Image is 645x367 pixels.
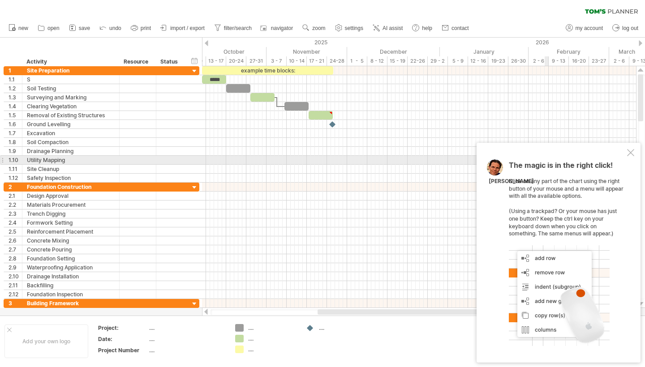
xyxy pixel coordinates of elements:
a: open [35,22,62,34]
a: settings [333,22,366,34]
div: Clearing Vegetation [27,102,115,111]
a: import / export [158,22,207,34]
div: .... [248,346,297,353]
div: 2.11 [9,281,22,290]
div: 1.3 [9,93,22,102]
div: Status [160,57,180,66]
div: October 2025 [174,47,267,56]
div: 17 - 21 [307,56,327,66]
div: 26-30 [508,56,529,66]
div: Click on any part of the chart using the right button of your mouse and a menu will appear with a... [509,162,625,346]
div: 2.4 [9,218,22,227]
div: 19-23 [488,56,508,66]
span: filter/search [224,25,252,31]
a: filter/search [212,22,254,34]
a: zoom [300,22,328,34]
span: open [47,25,60,31]
div: Concrete Pouring [27,245,115,254]
div: 1.10 [9,156,22,164]
div: 8 - 12 [367,56,387,66]
a: save [67,22,93,34]
span: save [79,25,90,31]
div: .... [319,324,368,332]
div: Building Framework [27,299,115,307]
div: 16-20 [569,56,589,66]
div: Waterproofing Application [27,263,115,272]
a: undo [97,22,124,34]
span: contact [451,25,469,31]
div: 12 - 16 [468,56,488,66]
div: [PERSON_NAME] [489,178,534,185]
div: 24-28 [327,56,347,66]
div: Reinforcement Placement [27,227,115,236]
div: 27-31 [246,56,267,66]
div: 2.8 [9,254,22,263]
div: 1.5 [9,111,22,119]
div: Materials Procurement [27,201,115,209]
div: Ground Levelling [27,120,115,128]
div: 1 - 5 [347,56,367,66]
div: Site Preparation [27,66,115,75]
div: Project Number [98,346,147,354]
div: .... [149,335,224,343]
div: 2.1 [9,192,22,200]
div: 2 - 6 [529,56,549,66]
div: 2.10 [9,272,22,281]
div: 2 [9,183,22,191]
div: Activity [26,57,114,66]
span: my account [576,25,603,31]
a: print [129,22,154,34]
span: (Using a trackpad? Or your mouse has just one button? Keep the ctrl key on your keyboard down whe... [509,208,617,237]
div: 1.4 [9,102,22,111]
div: .... [149,346,224,354]
div: Soil Testing [27,84,115,93]
span: import / export [170,25,205,31]
div: 2.6 [9,236,22,245]
div: Drainage Installation [27,272,115,281]
span: zoom [312,25,325,31]
div: 1.7 [9,129,22,137]
div: Backfilling [27,281,115,290]
div: 29 - 2 [428,56,448,66]
div: Site Cleanup [27,165,115,173]
div: Foundation Inspection [27,290,115,299]
a: AI assist [370,22,405,34]
div: .... [149,324,224,332]
div: Utility Mapping [27,156,115,164]
span: The magic is in the right click! [509,161,613,174]
div: January 2026 [440,47,529,56]
div: Formwork Setting [27,218,115,227]
div: December 2025 [347,47,440,56]
div: .... [248,324,297,332]
a: log out [610,22,641,34]
div: 1.2 [9,84,22,93]
div: 2.12 [9,290,22,299]
div: 1.11 [9,165,22,173]
div: Concrete Mixing [27,236,115,245]
div: Add your own logo [4,324,88,358]
a: contact [439,22,472,34]
div: November 2025 [267,47,347,56]
a: new [6,22,31,34]
div: 15 - 19 [387,56,408,66]
div: 3 - 7 [267,56,287,66]
div: Date: [98,335,147,343]
div: Foundation Construction [27,183,115,191]
span: settings [345,25,363,31]
div: 2 - 6 [609,56,629,66]
span: AI assist [383,25,403,31]
div: example time blocks: [202,66,333,75]
div: 2.2 [9,201,22,209]
div: Removal of Existing Structures [27,111,115,119]
div: Design Approval [27,192,115,200]
div: .... [248,335,297,342]
div: Trench Digging [27,209,115,218]
div: 2.5 [9,227,22,236]
div: Excavation [27,129,115,137]
div: 22-26 [408,56,428,66]
a: help [410,22,435,34]
div: 23-27 [589,56,609,66]
div: 1.1 [9,75,22,84]
span: navigator [271,25,293,31]
div: 1.9 [9,147,22,155]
